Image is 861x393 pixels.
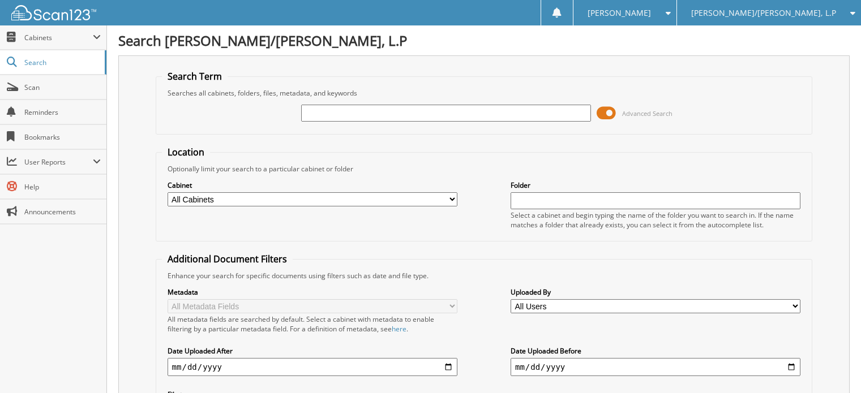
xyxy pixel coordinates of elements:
[168,346,457,356] label: Date Uploaded After
[511,346,800,356] label: Date Uploaded Before
[588,10,651,16] span: [PERSON_NAME]
[511,180,800,190] label: Folder
[162,88,807,98] div: Searches all cabinets, folders, files, metadata, and keywords
[691,10,836,16] span: [PERSON_NAME]/[PERSON_NAME], L.P
[162,271,807,280] div: Enhance your search for specific documents using filters such as date and file type.
[162,253,293,265] legend: Additional Document Filters
[118,31,850,50] h1: Search [PERSON_NAME]/[PERSON_NAME], L.P
[11,5,96,20] img: scan123-logo-white.svg
[24,207,101,217] span: Announcements
[392,324,406,334] a: here
[168,287,457,297] label: Metadata
[24,157,93,167] span: User Reports
[24,58,99,67] span: Search
[168,358,457,376] input: start
[622,109,672,118] span: Advanced Search
[168,180,457,190] label: Cabinet
[511,210,800,230] div: Select a cabinet and begin typing the name of the folder you want to search in. If the name match...
[24,107,101,117] span: Reminders
[511,358,800,376] input: end
[511,287,800,297] label: Uploaded By
[24,33,93,42] span: Cabinets
[24,182,101,192] span: Help
[24,83,101,92] span: Scan
[168,314,457,334] div: All metadata fields are searched by default. Select a cabinet with metadata to enable filtering b...
[162,146,210,158] legend: Location
[162,70,228,83] legend: Search Term
[24,132,101,142] span: Bookmarks
[162,164,807,174] div: Optionally limit your search to a particular cabinet or folder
